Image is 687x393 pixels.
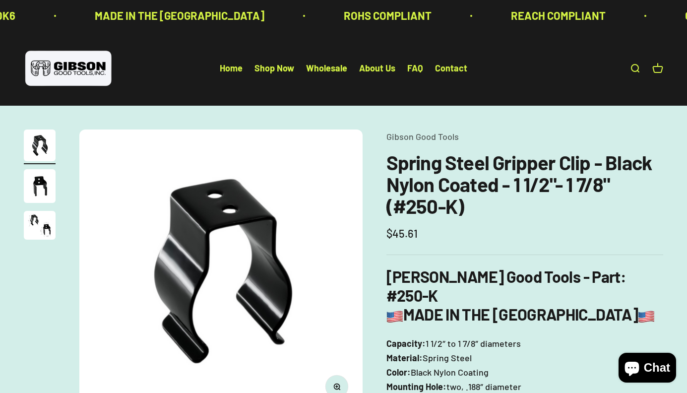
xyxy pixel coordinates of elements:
b: [PERSON_NAME] Good Tools - Part: #250-K [386,267,626,305]
a: Home [220,63,243,74]
span: Black Nylon Coating [411,365,489,380]
a: FAQ [407,63,423,74]
img: close up of a spring steel gripper clip, tool clip, durable, secure holding, Excellent corrosion ... [24,169,56,203]
span: Spring Steel [423,351,472,365]
b: Mounting Hole: [386,381,446,392]
p: ROHS COMPLIANT [269,7,357,24]
button: Go to item 1 [24,130,56,164]
inbox-online-store-chat: Shopify online store chat [616,353,679,385]
b: Material: [386,352,423,363]
p: MADE IN THE [GEOGRAPHIC_DATA] [20,7,190,24]
img: Gripper clip, made & shipped from the USA! [24,130,56,161]
b: Color: [386,367,411,378]
b: MADE IN THE [GEOGRAPHIC_DATA] [386,305,655,324]
a: Wholesale [306,63,347,74]
p: REACH COMPLIANT [437,7,531,24]
button: Go to item 2 [24,169,56,206]
sale-price: $45.61 [386,225,418,242]
a: About Us [359,63,395,74]
a: Contact [435,63,467,74]
b: Capacity: [386,338,426,349]
a: Gibson Good Tools [386,131,459,142]
h1: Spring Steel Gripper Clip - Black Nylon Coated - 1 1/2"- 1 7/8" (#250-K) [386,151,663,217]
a: Shop Now [254,63,294,74]
img: close up of a spring steel gripper clip, tool clip, durable, secure holding, Excellent corrosion ... [24,211,56,240]
button: Go to item 3 [24,211,56,243]
span: 1 1/2″ to 1 7/8″ diameters [426,336,521,351]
